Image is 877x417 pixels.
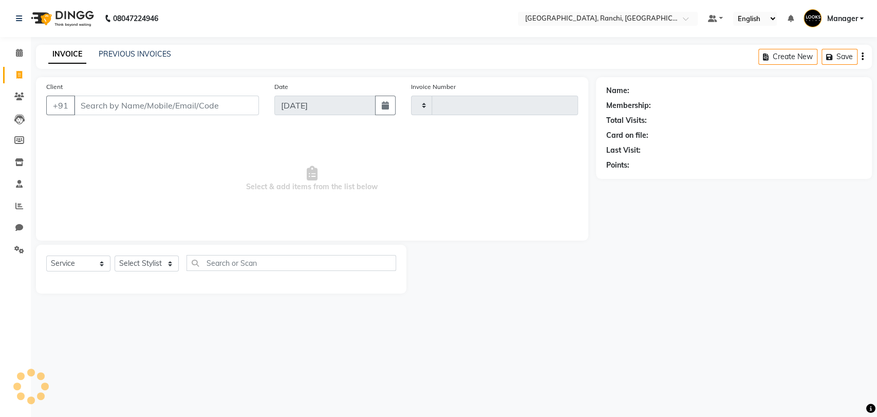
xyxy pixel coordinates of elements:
div: Points: [606,160,629,171]
a: INVOICE [48,45,86,64]
button: Create New [758,49,817,65]
button: Save [822,49,857,65]
input: Search or Scan [186,255,396,271]
div: Total Visits: [606,115,647,126]
label: Invoice Number [411,82,456,92]
b: 08047224946 [113,4,158,33]
div: Name: [606,85,629,96]
img: logo [26,4,97,33]
span: Manager [827,13,857,24]
div: Last Visit: [606,145,641,156]
button: +91 [46,96,75,115]
span: Select & add items from the list below [46,128,578,230]
a: PREVIOUS INVOICES [99,49,171,59]
input: Search by Name/Mobile/Email/Code [74,96,259,115]
img: Manager [804,9,822,27]
label: Date [274,82,288,92]
div: Card on file: [606,130,648,141]
div: Membership: [606,100,651,111]
label: Client [46,82,63,92]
